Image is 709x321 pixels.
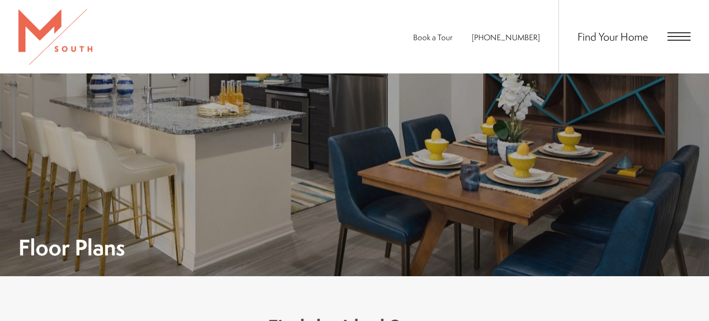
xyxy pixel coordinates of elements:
a: Book a Tour [413,32,452,42]
button: Open Menu [667,32,691,41]
h1: Floor Plans [18,237,125,258]
a: Call Us at 813-570-8014 [472,32,540,42]
span: [PHONE_NUMBER] [472,32,540,42]
a: Find Your Home [577,29,648,44]
img: MSouth [18,9,92,65]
